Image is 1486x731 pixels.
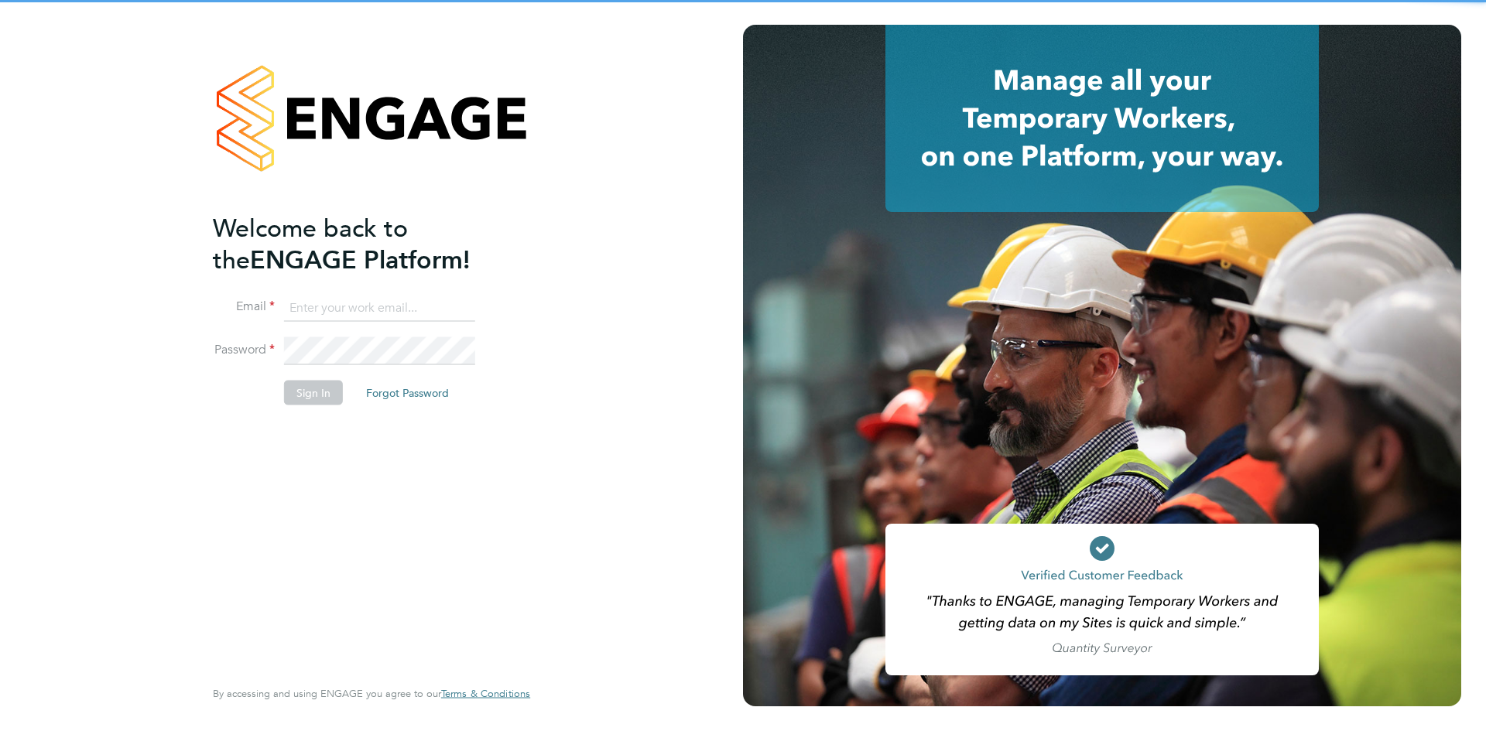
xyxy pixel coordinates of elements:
[441,687,530,700] span: Terms & Conditions
[213,342,275,358] label: Password
[441,688,530,700] a: Terms & Conditions
[284,294,475,322] input: Enter your work email...
[284,381,343,405] button: Sign In
[213,299,275,315] label: Email
[213,212,515,275] h2: ENGAGE Platform!
[213,687,530,700] span: By accessing and using ENGAGE you agree to our
[213,213,408,275] span: Welcome back to the
[354,381,461,405] button: Forgot Password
